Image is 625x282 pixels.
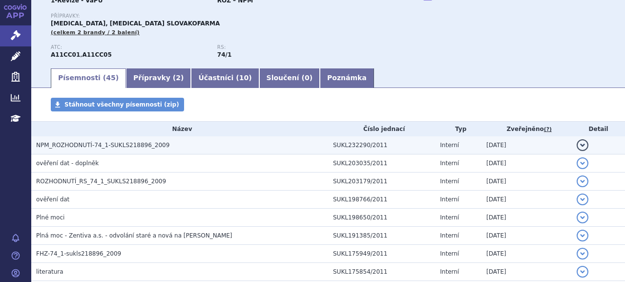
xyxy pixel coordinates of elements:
button: detail [577,266,588,278]
th: Detail [572,122,625,136]
button: detail [577,230,588,241]
p: Přípravky: [51,13,384,19]
td: SUKL198650/2011 [328,209,435,227]
p: RS: [217,44,374,50]
a: Přípravky (2) [126,68,191,88]
td: SUKL191385/2011 [328,227,435,245]
span: 0 [305,74,310,82]
td: SUKL203179/2011 [328,173,435,191]
span: 45 [106,74,115,82]
abbr: (?) [544,126,552,133]
td: [DATE] [481,154,572,173]
th: Zveřejněno [481,122,572,136]
button: detail [577,157,588,169]
span: Interní [440,160,459,167]
button: detail [577,139,588,151]
span: ověření dat [36,196,69,203]
span: Interní [440,214,459,221]
span: Plná moc - Zentiva a.s. - odvolání staré a nová na Dr. Kučeru [36,232,232,239]
button: detail [577,175,588,187]
span: 2 [176,74,181,82]
a: Stáhnout všechny písemnosti (zip) [51,98,184,111]
td: [DATE] [481,245,572,263]
td: SUKL232290/2011 [328,136,435,154]
div: , [51,44,217,59]
a: Sloučení (0) [259,68,320,88]
span: Interní [440,178,459,185]
span: (celkem 2 brandy / 2 balení) [51,29,140,36]
span: Stáhnout všechny písemnosti (zip) [64,101,179,108]
span: NPM_ROZHODNUTÍ-74_1-SUKLS218896_2009 [36,142,169,149]
a: Poznámka [320,68,374,88]
strong: ERGOKALCIFEROL [51,51,80,58]
strong: léčiva k terapii a profylaxi osteoporózy, vitamin D, p.o. [217,51,231,58]
span: ROZHODNUTÍ_RS_74_1_SUKLS218896_2009 [36,178,166,185]
span: literatura [36,268,63,275]
td: [DATE] [481,191,572,209]
td: [DATE] [481,209,572,227]
strong: CHOLEKALCIFEROL [82,51,111,58]
span: Interní [440,142,459,149]
span: Interní [440,232,459,239]
span: [MEDICAL_DATA], [MEDICAL_DATA] SLOVAKOFARMA [51,20,220,27]
td: [DATE] [481,227,572,245]
span: Plné moci [36,214,64,221]
td: [DATE] [481,263,572,281]
td: SUKL203035/2011 [328,154,435,173]
span: FHZ-74_1-sukls218896_2009 [36,250,121,257]
button: detail [577,248,588,260]
td: [DATE] [481,173,572,191]
span: Interní [440,250,459,257]
button: detail [577,194,588,205]
th: Typ [435,122,481,136]
th: Číslo jednací [328,122,435,136]
td: [DATE] [481,136,572,154]
span: Interní [440,196,459,203]
a: Účastníci (10) [191,68,259,88]
td: SUKL198766/2011 [328,191,435,209]
td: SUKL175949/2011 [328,245,435,263]
a: Písemnosti (45) [51,68,126,88]
th: Název [31,122,328,136]
span: Interní [440,268,459,275]
td: SUKL175854/2011 [328,263,435,281]
p: ATC: [51,44,208,50]
span: 10 [239,74,249,82]
span: ověření dat - doplněk [36,160,99,167]
button: detail [577,212,588,223]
